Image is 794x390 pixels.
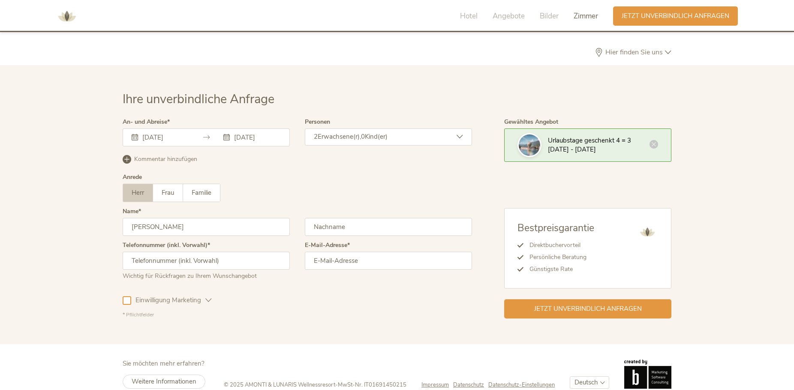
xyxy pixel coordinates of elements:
[622,12,729,21] span: Jetzt unverbindlich anfragen
[548,145,596,154] span: [DATE] - [DATE]
[232,133,281,142] input: Abreise
[123,270,290,280] div: Wichtig für Rückfragen zu Ihrem Wunschangebot
[192,188,211,197] span: Familie
[488,381,555,389] a: Datenschutz-Einstellungen
[162,188,174,197] span: Frau
[305,218,472,236] input: Nachname
[123,218,290,236] input: Vorname
[338,381,406,389] span: MwSt-Nr. IT01691450215
[318,132,361,141] span: Erwachsene(r),
[453,381,484,389] span: Datenschutz
[540,11,559,21] span: Bilder
[123,359,205,368] span: Sie möchten mehr erfahren?
[224,381,335,389] span: © 2025 AMONTI & LUNARIS Wellnessresort
[132,188,144,197] span: Herr
[134,155,197,164] span: Kommentar hinzufügen
[54,13,80,19] a: AMONTI & LUNARIS Wellnessresort
[132,377,196,386] span: Weitere Informationen
[123,375,205,389] a: Weitere Informationen
[123,208,141,214] label: Name
[603,49,665,56] span: Hier finden Sie uns
[123,242,210,248] label: Telefonnummer (inkl. Vorwahl)
[460,11,478,21] span: Hotel
[361,132,365,141] span: 0
[453,381,488,389] a: Datenschutz
[131,296,205,305] span: Einwilligung Marketing
[305,242,350,248] label: E-Mail-Adresse
[305,119,330,125] label: Personen
[123,119,170,125] label: An- und Abreise
[624,360,671,389] img: Brandnamic GmbH | Leading Hospitality Solutions
[140,133,189,142] input: Anreise
[548,136,631,145] span: Urlaubstage geschenkt 4 = 3
[123,91,274,107] span: Ihre unverbindliche Anfrage
[314,132,318,141] span: 2
[523,263,594,275] li: Günstigste Rate
[123,311,472,319] div: * Pflichtfelder
[504,118,558,126] span: Gewähltes Angebot
[519,134,540,156] img: Ihre unverbindliche Anfrage
[517,221,594,235] span: Bestpreisgarantie
[123,174,142,180] div: Anrede
[123,252,290,270] input: Telefonnummer (inkl. Vorwahl)
[523,251,594,263] li: Persönliche Beratung
[637,221,658,243] img: AMONTI & LUNARIS Wellnessresort
[54,3,80,29] img: AMONTI & LUNARIS Wellnessresort
[574,11,598,21] span: Zimmer
[523,239,594,251] li: Direktbuchervorteil
[335,381,338,389] span: -
[305,252,472,270] input: E-Mail-Adresse
[421,381,449,389] span: Impressum
[534,304,642,313] span: Jetzt unverbindlich anfragen
[365,132,388,141] span: Kind(er)
[493,11,525,21] span: Angebote
[421,381,453,389] a: Impressum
